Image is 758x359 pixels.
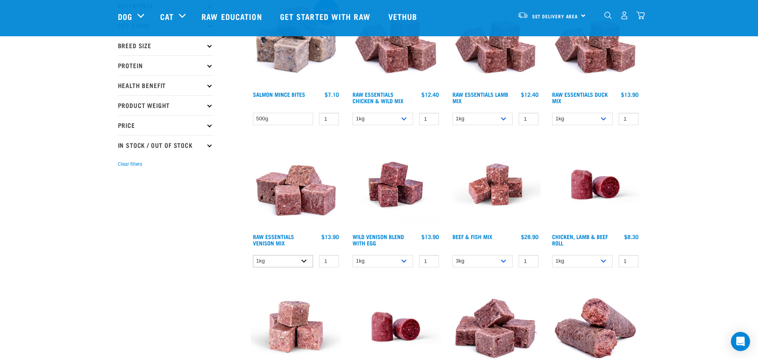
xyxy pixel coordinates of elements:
[380,0,427,32] a: Vethub
[118,35,213,55] p: Breed Size
[118,161,142,168] button: Clear filters
[517,12,528,19] img: van-moving.png
[619,255,639,267] input: 1
[353,93,403,102] a: Raw Essentials Chicken & Wild Mix
[521,233,539,240] div: $28.90
[419,255,439,267] input: 1
[272,0,380,32] a: Get started with Raw
[450,139,541,230] img: Beef Mackerel 1
[519,113,539,125] input: 1
[421,91,439,98] div: $12.40
[118,135,213,155] p: In Stock / Out Of Stock
[325,91,339,98] div: $7.10
[419,113,439,125] input: 1
[621,91,639,98] div: $13.90
[421,233,439,240] div: $13.90
[321,233,339,240] div: $13.90
[194,0,272,32] a: Raw Education
[552,235,608,244] a: Chicken, Lamb & Beef Roll
[519,255,539,267] input: 1
[637,11,645,20] img: home-icon@2x.png
[521,91,539,98] div: $12.40
[253,235,294,244] a: Raw Essentials Venison Mix
[620,11,629,20] img: user.png
[118,115,213,135] p: Price
[351,139,441,230] img: Venison Egg 1616
[604,12,612,19] img: home-icon-1@2x.png
[550,139,640,230] img: Raw Essentials Chicken Lamb Beef Bulk Minced Raw Dog Food Roll Unwrapped
[160,10,174,22] a: Cat
[452,93,508,102] a: Raw Essentials Lamb Mix
[319,255,339,267] input: 1
[118,95,213,115] p: Product Weight
[251,139,341,230] img: 1113 RE Venison Mix 01
[619,113,639,125] input: 1
[353,235,404,244] a: Wild Venison Blend with Egg
[532,15,578,18] span: Set Delivery Area
[118,10,132,22] a: Dog
[731,332,750,351] div: Open Intercom Messenger
[118,75,213,95] p: Health Benefit
[253,93,305,96] a: Salmon Mince Bites
[552,93,608,102] a: Raw Essentials Duck Mix
[452,235,492,238] a: Beef & Fish Mix
[118,55,213,75] p: Protein
[624,233,639,240] div: $8.30
[319,113,339,125] input: 1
